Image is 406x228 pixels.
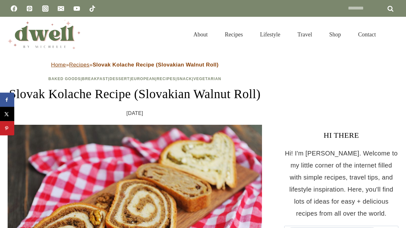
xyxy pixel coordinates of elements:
[284,147,398,219] p: Hi! I'm [PERSON_NAME]. Welcome to my little corner of the internet filled with simple recipes, tr...
[193,77,221,81] a: Vegetarian
[185,23,384,46] nav: Primary Navigation
[8,20,81,49] img: DWELL by michelle
[350,23,384,46] a: Contact
[127,109,143,118] time: [DATE]
[8,2,20,15] a: Facebook
[185,23,216,46] a: About
[93,62,219,68] strong: Slovak Kolache Recipe (Slovakian Walnut Roll)
[51,62,66,68] a: Home
[289,23,321,46] a: Travel
[51,62,219,68] span: » »
[86,2,99,15] a: TikTok
[82,77,108,81] a: Breakfast
[55,2,67,15] a: Email
[69,62,89,68] a: Recipes
[8,85,262,104] h1: Slovak Kolache Recipe (Slovakian Walnut Roll)
[23,2,36,15] a: Pinterest
[252,23,289,46] a: Lifestyle
[70,2,83,15] a: YouTube
[388,29,398,40] button: View Search Form
[131,77,155,81] a: European
[109,77,130,81] a: Dessert
[321,23,350,46] a: Shop
[157,77,176,81] a: Recipes
[48,77,221,81] span: | | | | | |
[284,130,398,141] h3: HI THERE
[48,77,81,81] a: Baked Goods
[177,77,192,81] a: Snack
[39,2,52,15] a: Instagram
[216,23,252,46] a: Recipes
